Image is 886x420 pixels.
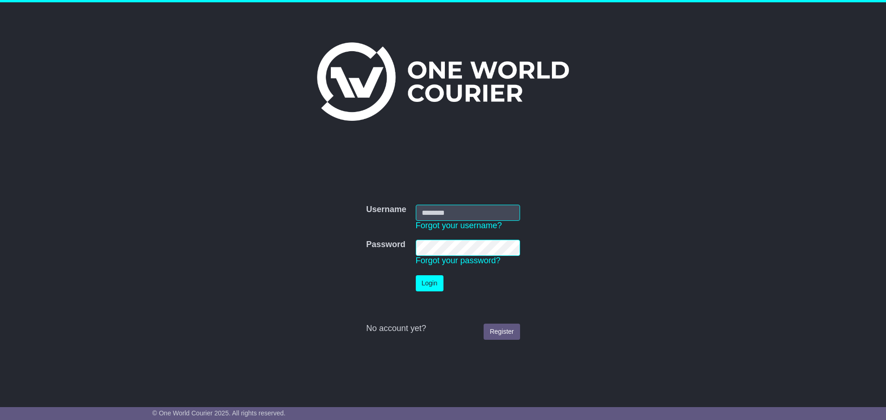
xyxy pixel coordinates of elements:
span: © One World Courier 2025. All rights reserved. [152,409,286,417]
label: Username [366,205,406,215]
label: Password [366,240,405,250]
div: No account yet? [366,324,520,334]
a: Forgot your username? [416,221,502,230]
img: One World [317,42,569,121]
button: Login [416,275,443,291]
a: Forgot your password? [416,256,501,265]
a: Register [484,324,520,340]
